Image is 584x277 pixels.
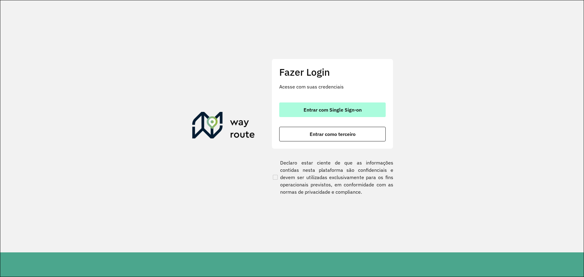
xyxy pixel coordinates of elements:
p: Acesse com suas credenciais [279,83,386,90]
span: Entrar como terceiro [310,132,356,137]
h2: Fazer Login [279,66,386,78]
span: Entrar com Single Sign-on [304,107,362,112]
button: button [279,127,386,141]
img: Roteirizador AmbevTech [192,112,255,141]
label: Declaro estar ciente de que as informações contidas nesta plataforma são confidenciais e devem se... [272,159,393,196]
button: button [279,102,386,117]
